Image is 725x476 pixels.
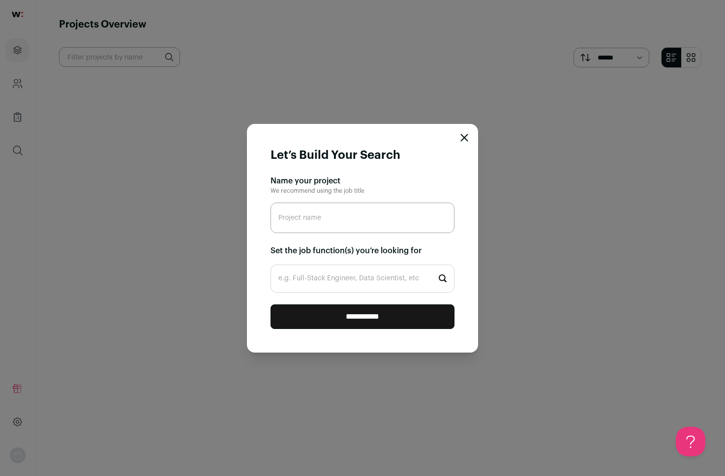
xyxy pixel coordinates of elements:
h2: Set the job function(s) you’re looking for [271,245,454,257]
input: Project name [271,203,454,233]
h1: Let’s Build Your Search [271,148,400,163]
input: Start typing... [271,265,454,293]
iframe: Help Scout Beacon - Open [676,427,705,456]
span: We recommend using the job title [271,188,364,194]
h2: Name your project [271,175,454,187]
button: Close modal [460,134,468,142]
